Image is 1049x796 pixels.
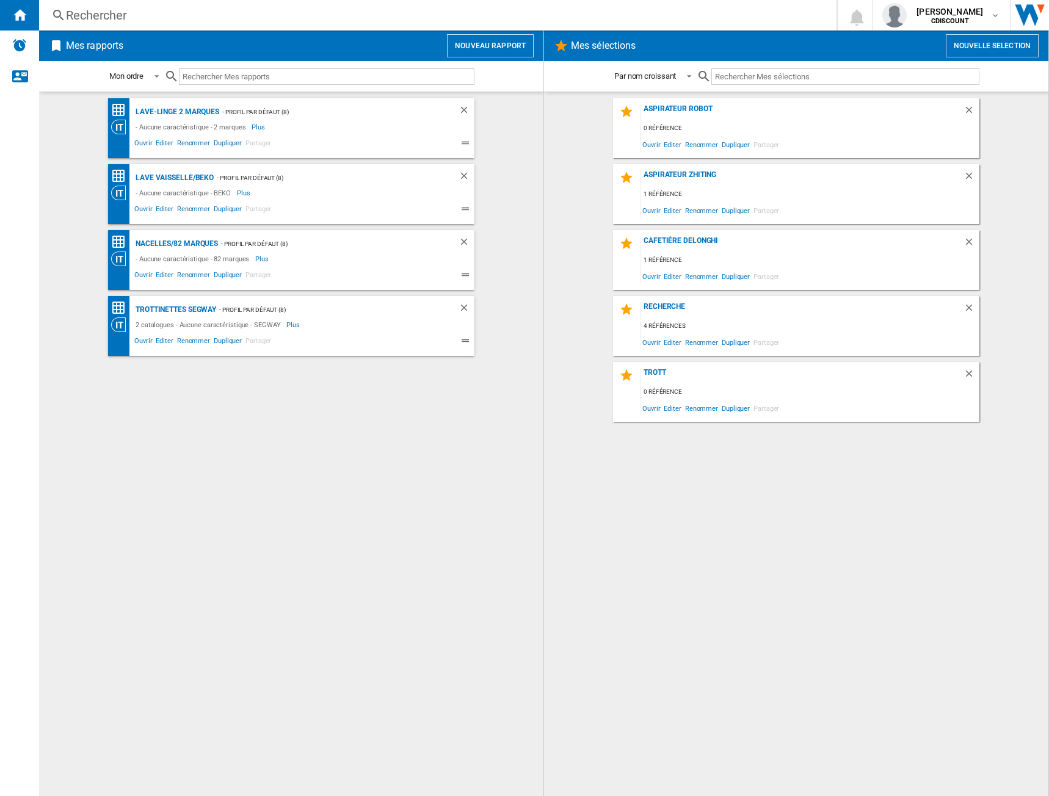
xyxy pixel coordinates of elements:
span: Dupliquer [212,269,244,284]
span: Editer [662,268,683,284]
span: Dupliquer [212,137,244,152]
span: Editer [154,137,175,152]
span: Ouvrir [132,203,154,218]
span: [PERSON_NAME] [917,5,983,18]
span: Ouvrir [132,335,154,350]
div: Supprimer [459,104,474,120]
div: Supprimer [964,104,979,121]
span: Partager [244,137,273,152]
div: Vision Catégorie [111,120,132,134]
div: trott [641,368,964,385]
div: Par nom croissant [614,71,676,81]
span: Dupliquer [720,400,752,416]
span: Dupliquer [212,335,244,350]
span: Partager [752,202,781,219]
button: Nouvelle selection [946,34,1039,57]
span: Ouvrir [641,400,662,416]
div: Vision Catégorie [111,317,132,332]
div: Trottinettes SEGWAY [132,302,216,317]
div: Lave-Linge 2 marques [132,104,219,120]
span: Renommer [683,136,720,153]
span: Renommer [683,334,720,350]
span: Dupliquer [720,136,752,153]
span: Renommer [683,400,720,416]
img: profile.jpg [882,3,907,27]
div: Aspirateur robot [641,104,964,121]
span: Editer [154,269,175,284]
div: Supprimer [459,170,474,186]
span: Editer [154,335,175,350]
span: Ouvrir [641,202,662,219]
span: Editer [662,334,683,350]
span: Renommer [175,203,212,218]
div: 1 référence [641,187,979,202]
span: Plus [286,317,302,332]
div: Recherche [641,302,964,319]
span: Renommer [175,137,212,152]
span: Editer [662,136,683,153]
span: Dupliquer [720,268,752,284]
span: Plus [252,120,267,134]
span: Partager [244,335,273,350]
div: Supprimer [459,302,474,317]
span: Editer [662,400,683,416]
div: - Profil par défaut (8) [218,236,434,251]
div: - Aucune caractéristique - BEKO [132,186,237,200]
div: Supprimer [459,236,474,251]
h2: Mes rapports [64,34,126,57]
div: Aspirateur Zhiting [641,170,964,187]
div: Supprimer [964,236,979,253]
span: Renommer [683,202,720,219]
span: Plus [237,186,252,200]
div: - Profil par défaut (8) [214,170,434,186]
img: alerts-logo.svg [12,38,27,52]
div: Mon ordre [109,71,143,81]
div: Supprimer [964,368,979,385]
button: Nouveau rapport [447,34,534,57]
span: Editer [154,203,175,218]
div: Cafetière DELONGHI [641,236,964,253]
span: Ouvrir [132,137,154,152]
div: Supprimer [964,170,979,187]
span: Partager [752,136,781,153]
div: Matrice des prix [111,234,132,250]
div: Vision Catégorie [111,186,132,200]
b: CDISCOUNT [931,17,969,25]
span: Dupliquer [212,203,244,218]
span: Renommer [683,268,720,284]
div: Matrice des prix [111,168,132,184]
span: Partager [752,400,781,416]
div: Matrice des prix [111,103,132,118]
span: Partager [244,269,273,284]
span: Renommer [175,269,212,284]
span: Partager [244,203,273,218]
span: Partager [752,268,781,284]
div: Vision Catégorie [111,251,132,266]
span: Ouvrir [132,269,154,284]
div: Supprimer [964,302,979,319]
h2: Mes sélections [568,34,638,57]
span: Ouvrir [641,334,662,350]
div: 2 catalogues - Aucune caractéristique - SEGWAY [132,317,286,332]
div: 1 référence [641,253,979,268]
span: Dupliquer [720,202,752,219]
span: Editer [662,202,683,219]
div: Nacelles/82 marques [132,236,218,251]
div: - Profil par défaut (8) [216,302,434,317]
span: Renommer [175,335,212,350]
div: 4 références [641,319,979,334]
div: Rechercher [66,7,805,24]
span: Dupliquer [720,334,752,350]
div: Lave vaisselle/BEKO [132,170,214,186]
div: Matrice des prix [111,300,132,316]
div: 0 référence [641,121,979,136]
div: - Aucune caractéristique - 2 marques [132,120,252,134]
span: Plus [255,251,270,266]
span: Ouvrir [641,268,662,284]
span: Partager [752,334,781,350]
input: Rechercher Mes sélections [711,68,979,85]
div: - Aucune caractéristique - 82 marques [132,251,255,266]
div: - Profil par défaut (8) [219,104,434,120]
div: 0 référence [641,385,979,400]
input: Rechercher Mes rapports [179,68,474,85]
